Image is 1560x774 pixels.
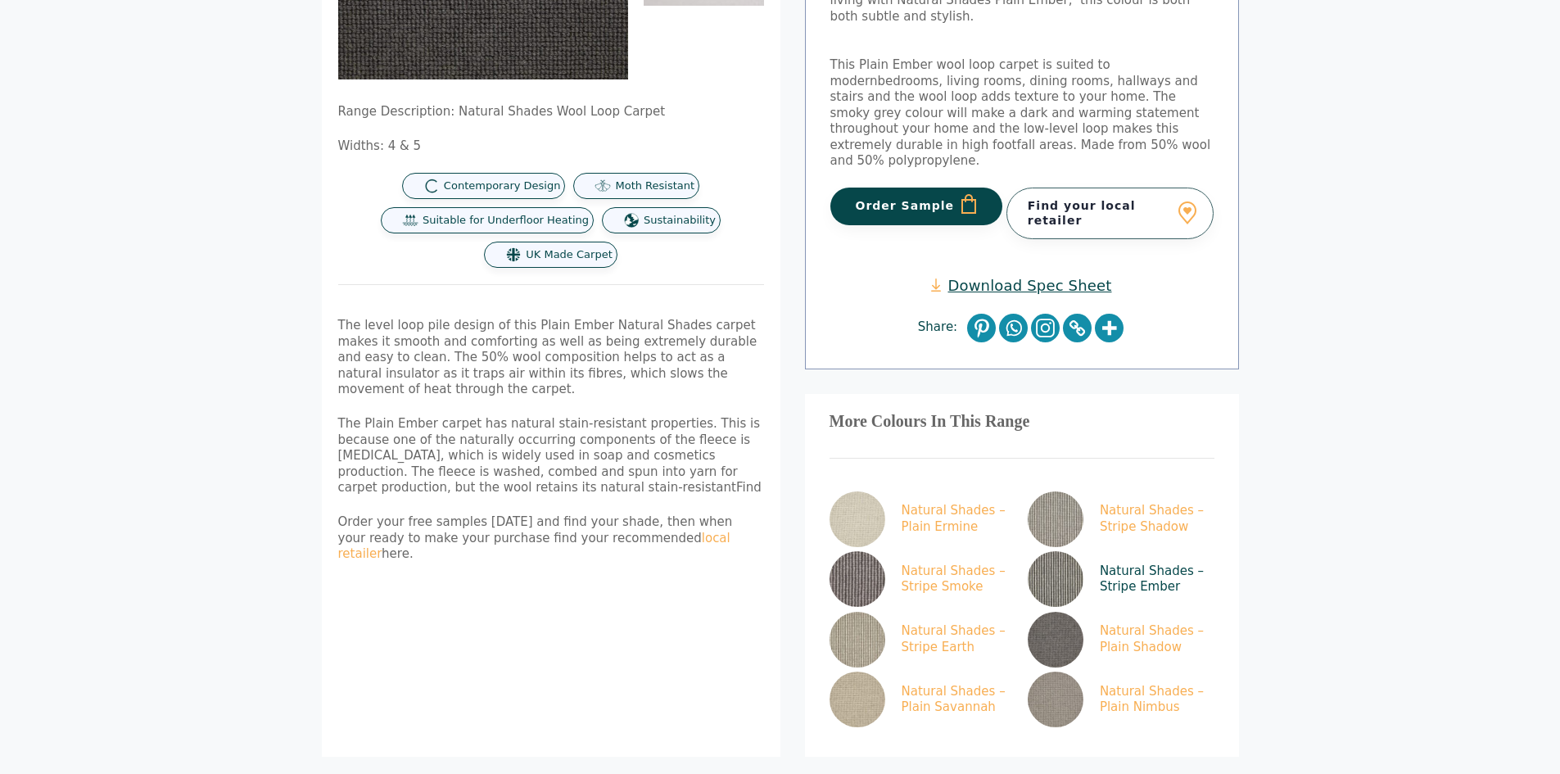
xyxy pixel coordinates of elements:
a: Natural Shades – Stripe Shadow [1028,491,1208,547]
a: Pinterest [967,314,996,342]
span: Find [736,480,762,495]
img: dark and light grey stripe [830,551,885,607]
span: Sustainability [644,214,716,228]
img: mid grey & cream stripe [1028,491,1083,547]
img: Plain Nimbus Mid Grey [1028,672,1083,727]
button: Order Sample [830,188,1003,225]
a: Download Spec Sheet [931,276,1111,295]
img: Soft beige & cream stripe [830,612,885,668]
span: Share: [918,319,965,336]
p: Range Description: Natural Shades Wool Loop Carpet [338,104,764,120]
p: Widths: 4 & 5 [338,138,764,155]
a: Natural Shades – Stripe Smoke [830,551,1010,607]
a: Copy Link [1063,314,1092,342]
span: Order your free samples [DATE] and find your shade, then when your ready to make your purchase fi... [338,514,733,561]
span: Contemporary Design [444,179,561,193]
a: More [1095,314,1124,342]
span: Moth Resistant [615,179,694,193]
img: Plain sandy tone [830,672,885,727]
a: local retailer [338,531,730,562]
span: Suitable for Underfloor Heating [423,214,589,228]
a: Natural Shades – Stripe Earth [830,612,1010,668]
img: Plain soft cream [830,491,885,547]
span: The level loop pile design of this Plain Ember Natural Shades carpet makes it smooth and comforti... [338,318,757,396]
a: Natural Shades – Plain Savannah [830,672,1010,727]
img: Plain Shadow Dark Grey [1028,612,1083,668]
a: Find your local retailer [1006,188,1214,238]
a: Whatsapp [999,314,1028,342]
span: UK Made Carpet [526,248,612,262]
a: Natural Shades – Plain Nimbus [1028,672,1208,727]
h3: More Colours In This Range [830,419,1214,425]
a: Natural Shades – Stripe Ember [1028,551,1208,607]
a: Natural Shades – Plain Shadow [1028,612,1208,668]
a: Instagram [1031,314,1060,342]
span: The Plain Ember carpet has natural stain-resistant properties. This is because one of the natural... [338,416,761,495]
a: Natural Shades – Plain Ermine [830,491,1010,547]
img: Cream & Grey Stripe [1028,551,1083,607]
span: This Plain Ember wool loop carpet is suited to modern [830,57,1110,88]
span: bedrooms, living rooms, dining rooms, hallways and stairs and the wool loop adds texture to your ... [830,74,1211,169]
